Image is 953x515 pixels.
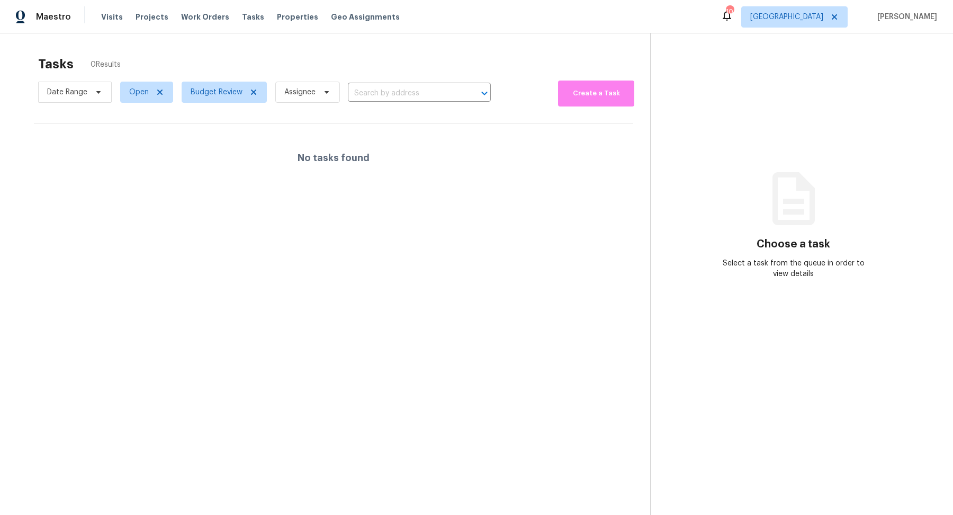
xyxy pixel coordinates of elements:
span: Properties [277,12,318,22]
span: Geo Assignments [331,12,400,22]
h2: Tasks [38,59,74,69]
span: Work Orders [181,12,229,22]
span: Visits [101,12,123,22]
span: [PERSON_NAME] [873,12,937,22]
span: [GEOGRAPHIC_DATA] [750,12,823,22]
h4: No tasks found [298,153,370,163]
h3: Choose a task [757,239,830,250]
span: Date Range [47,87,87,97]
span: 0 Results [91,59,121,70]
span: Assignee [284,87,316,97]
span: Maestro [36,12,71,22]
button: Create a Task [558,81,634,106]
div: 10 [726,6,733,17]
input: Search by address [348,85,461,102]
span: Open [129,87,149,97]
button: Open [477,86,492,101]
div: Select a task from the queue in order to view details [722,258,865,279]
span: Projects [136,12,168,22]
span: Budget Review [191,87,242,97]
span: Tasks [242,13,264,21]
span: Create a Task [563,87,629,100]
